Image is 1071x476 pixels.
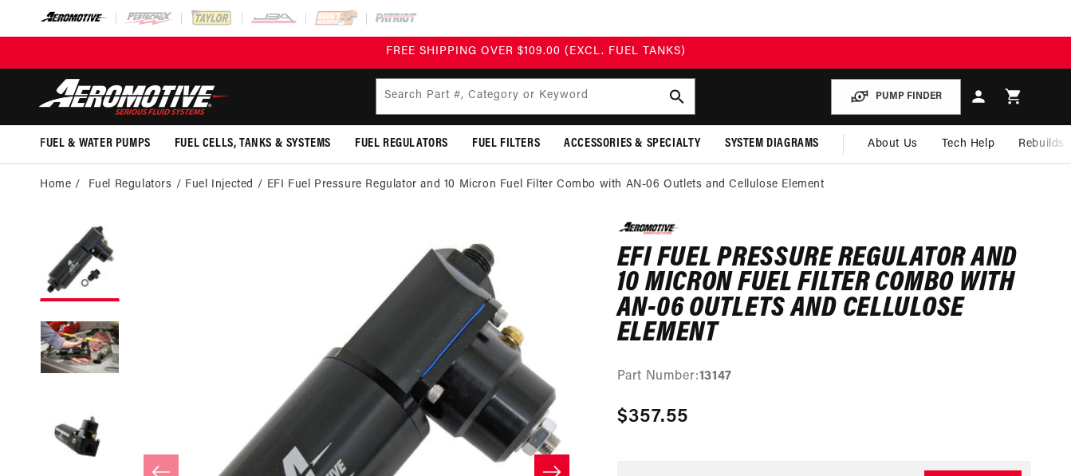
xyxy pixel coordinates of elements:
[376,79,695,114] input: Search by Part Number, Category or Keyword
[89,176,186,194] li: Fuel Regulators
[34,78,234,116] img: Aeromotive
[175,136,331,152] span: Fuel Cells, Tanks & Systems
[185,176,266,194] li: Fuel Injected
[617,246,1031,347] h1: EFI Fuel Pressure Regulator and 10 Micron Fuel Filter Combo with AN-06 Outlets and Cellulose Element
[28,125,163,163] summary: Fuel & Water Pumps
[725,136,819,152] span: System Diagrams
[472,136,540,152] span: Fuel Filters
[40,176,71,194] a: Home
[386,45,686,57] span: FREE SHIPPING OVER $109.00 (EXCL. FUEL TANKS)
[40,222,120,301] button: Load image 1 in gallery view
[930,125,1006,163] summary: Tech Help
[699,370,732,383] strong: 13147
[40,176,1031,194] nav: breadcrumbs
[40,309,120,389] button: Load image 2 in gallery view
[564,136,701,152] span: Accessories & Specialty
[660,79,695,114] button: search button
[552,125,713,163] summary: Accessories & Specialty
[1018,136,1065,153] span: Rebuilds
[617,403,689,431] span: $357.55
[163,125,343,163] summary: Fuel Cells, Tanks & Systems
[942,136,994,153] span: Tech Help
[343,125,460,163] summary: Fuel Regulators
[617,367,1031,387] div: Part Number:
[831,79,961,115] button: PUMP FINDER
[267,176,825,194] li: EFI Fuel Pressure Regulator and 10 Micron Fuel Filter Combo with AN-06 Outlets and Cellulose Element
[713,125,831,163] summary: System Diagrams
[40,136,151,152] span: Fuel & Water Pumps
[355,136,448,152] span: Fuel Regulators
[856,125,930,163] a: About Us
[868,138,918,150] span: About Us
[460,125,552,163] summary: Fuel Filters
